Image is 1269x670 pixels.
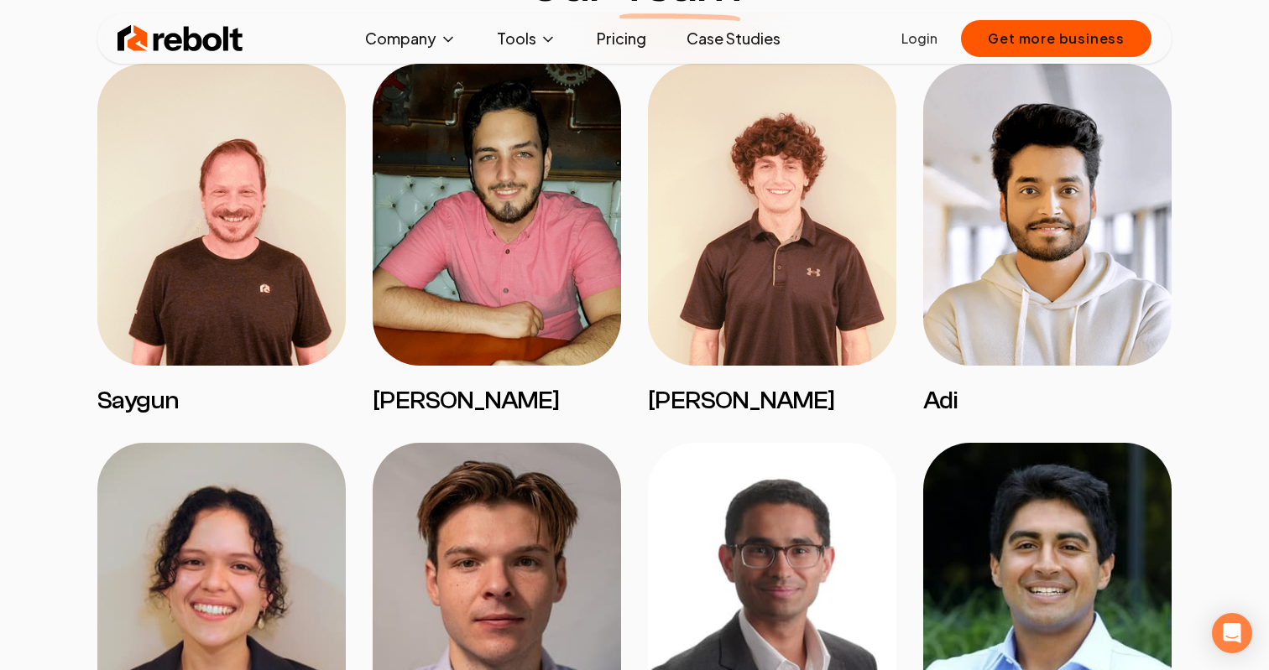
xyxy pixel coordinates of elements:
[352,22,470,55] button: Company
[923,386,1172,416] h3: Adi
[648,386,896,416] h3: [PERSON_NAME]
[901,29,937,49] a: Login
[97,64,346,366] img: Saygun
[483,22,570,55] button: Tools
[373,386,621,416] h3: [PERSON_NAME]
[961,20,1151,57] button: Get more business
[1212,613,1252,653] div: Open Intercom Messenger
[923,64,1172,366] img: Adi
[648,64,896,366] img: Matthew
[583,22,660,55] a: Pricing
[97,386,346,416] h3: Saygun
[673,22,794,55] a: Case Studies
[117,22,243,55] img: Rebolt Logo
[373,64,621,366] img: Santiago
